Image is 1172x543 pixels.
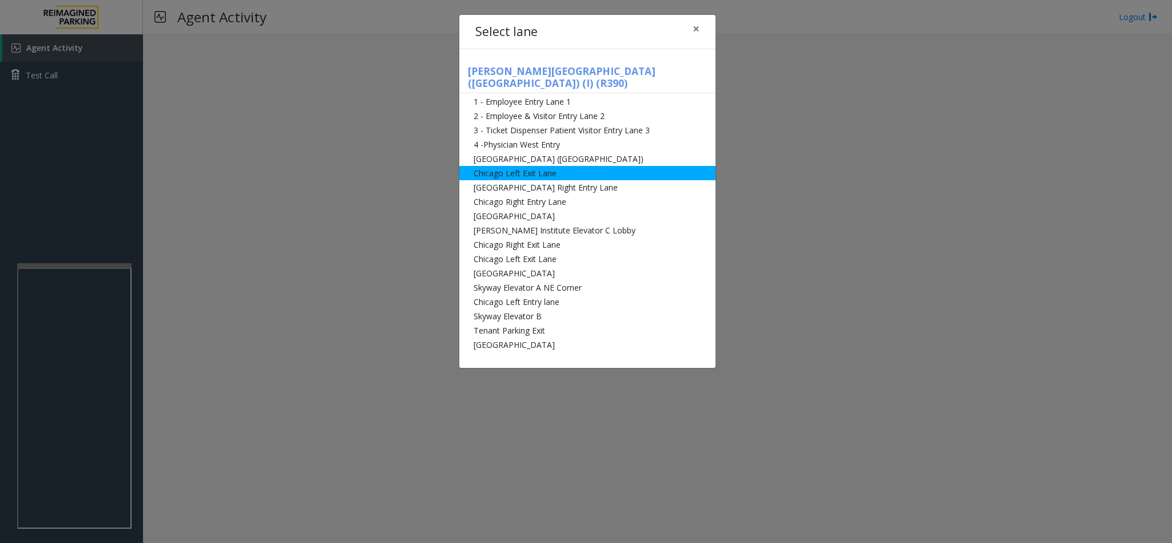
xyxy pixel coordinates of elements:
li: Chicago Left Entry lane [459,295,716,309]
li: Skyway Elevator A NE Corner [459,280,716,295]
h5: [PERSON_NAME][GEOGRAPHIC_DATA] ([GEOGRAPHIC_DATA]) (I) (R390) [459,65,716,93]
li: 2 - Employee & Visitor Entry Lane 2 [459,109,716,123]
li: Chicago Right Exit Lane [459,237,716,252]
li: [GEOGRAPHIC_DATA] [459,209,716,223]
li: [GEOGRAPHIC_DATA] ([GEOGRAPHIC_DATA]) [459,152,716,166]
li: 1 - Employee Entry Lane 1 [459,94,716,109]
li: [GEOGRAPHIC_DATA] [459,338,716,352]
li: Chicago Left Exit Lane [459,166,716,180]
li: Chicago Left Exit Lane [459,252,716,266]
li: [GEOGRAPHIC_DATA] Right Entry Lane [459,180,716,195]
li: 4 -Physician West Entry [459,137,716,152]
span: × [693,21,700,37]
h4: Select lane [475,23,538,41]
li: [PERSON_NAME] Institute Elevator C Lobby [459,223,716,237]
li: [GEOGRAPHIC_DATA] [459,266,716,280]
li: Skyway Elevator B [459,309,716,323]
button: Close [685,15,708,43]
li: Chicago Right Entry Lane [459,195,716,209]
li: Tenant Parking Exit [459,323,716,338]
li: 3 - Ticket Dispenser Patient Visitor Entry Lane 3 [459,123,716,137]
